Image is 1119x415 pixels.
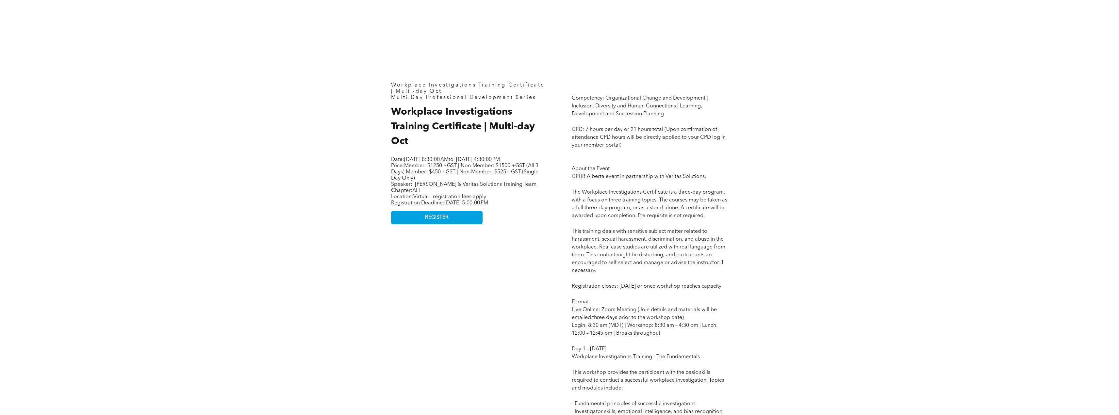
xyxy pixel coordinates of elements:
span: Location: Registration Deadline: [391,194,488,206]
span: Member: $1250 +GST | Non-Member: $1500 +GST (All 3 Days) Member: $450 +GST | Non-Member: $525 +GS... [391,163,538,181]
span: Multi-Day Professional Development Series [391,95,536,100]
span: Speaker: [391,182,412,187]
span: [DATE] 5:00:00 PM [444,200,488,206]
span: Virtual - registration fees apply [413,194,486,200]
span: [DATE] 4:30:00 PM [456,157,500,162]
span: [PERSON_NAME] & Veritas Solutions Training Team [415,182,536,187]
span: Chapter: [391,188,421,193]
span: [DATE] 8:30:00 AM [404,157,449,162]
a: REGISTER [391,211,483,224]
span: REGISTER [425,215,449,221]
span: ALL [412,188,421,193]
span: Workplace Investigations Training Certificate | Multi-day Oct [391,83,545,94]
span: Workplace Investigations Training Certificate | Multi-day Oct [391,107,535,146]
span: Date: to [391,157,453,162]
span: Price: [391,163,538,181]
